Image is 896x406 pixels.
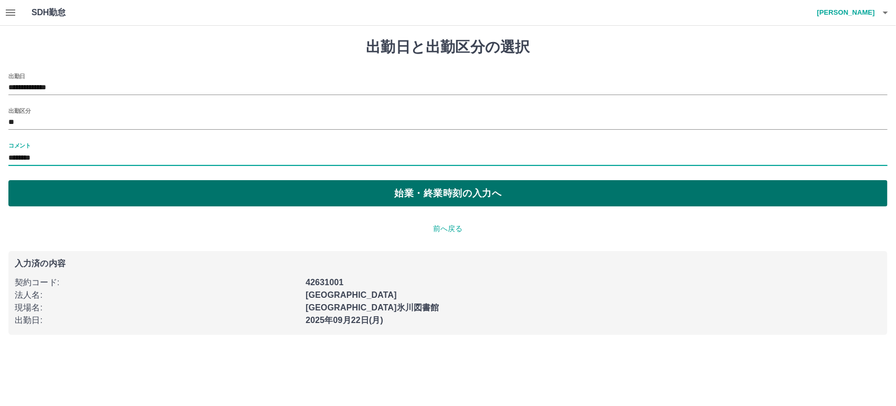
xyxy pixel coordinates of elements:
p: 現場名 : [15,301,299,314]
label: 出勤区分 [8,107,30,114]
p: 契約コード : [15,276,299,289]
label: 出勤日 [8,72,25,80]
button: 始業・終業時刻の入力へ [8,180,888,206]
b: [GEOGRAPHIC_DATA] [305,290,397,299]
b: 42631001 [305,278,343,287]
h1: 出勤日と出勤区分の選択 [8,38,888,56]
p: 出勤日 : [15,314,299,327]
p: 入力済の内容 [15,259,881,268]
b: [GEOGRAPHIC_DATA]氷川図書館 [305,303,439,312]
p: 法人名 : [15,289,299,301]
b: 2025年09月22日(月) [305,316,383,325]
p: 前へ戻る [8,223,888,234]
label: コメント [8,141,30,149]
